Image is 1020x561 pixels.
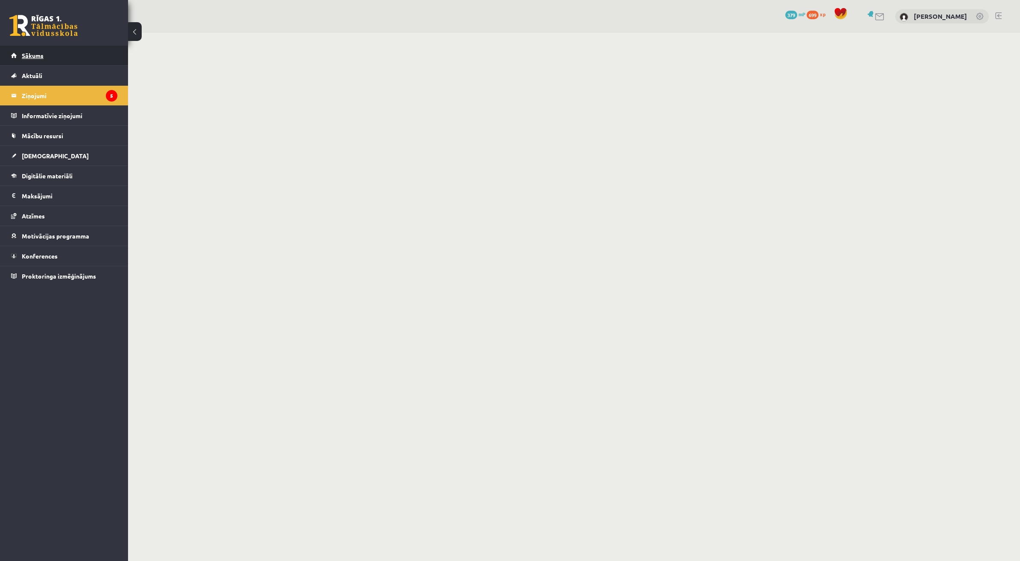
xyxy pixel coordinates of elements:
span: Sākums [22,52,44,59]
span: Atzīmes [22,212,45,220]
legend: Informatīvie ziņojumi [22,106,117,125]
legend: Maksājumi [22,186,117,206]
a: Rīgas 1. Tālmācības vidusskola [9,15,78,36]
span: Mācību resursi [22,132,63,140]
img: Ksenija Tereško [900,13,908,21]
a: Sākums [11,46,117,65]
span: xp [820,11,825,17]
a: Proktoringa izmēģinājums [11,266,117,286]
a: Aktuāli [11,66,117,85]
a: [PERSON_NAME] [914,12,967,20]
span: mP [799,11,805,17]
span: 699 [807,11,819,19]
span: Konferences [22,252,58,260]
a: Motivācijas programma [11,226,117,246]
span: Motivācijas programma [22,232,89,240]
span: [DEMOGRAPHIC_DATA] [22,152,89,160]
span: Proktoringa izmēģinājums [22,272,96,280]
a: Maksājumi [11,186,117,206]
a: [DEMOGRAPHIC_DATA] [11,146,117,166]
a: Ziņojumi5 [11,86,117,105]
a: 699 xp [807,11,830,17]
span: 379 [785,11,797,19]
a: 379 mP [785,11,805,17]
i: 5 [106,90,117,102]
a: Digitālie materiāli [11,166,117,186]
span: Aktuāli [22,72,42,79]
a: Atzīmes [11,206,117,226]
a: Informatīvie ziņojumi [11,106,117,125]
a: Mācību resursi [11,126,117,145]
span: Digitālie materiāli [22,172,73,180]
a: Konferences [11,246,117,266]
legend: Ziņojumi [22,86,117,105]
